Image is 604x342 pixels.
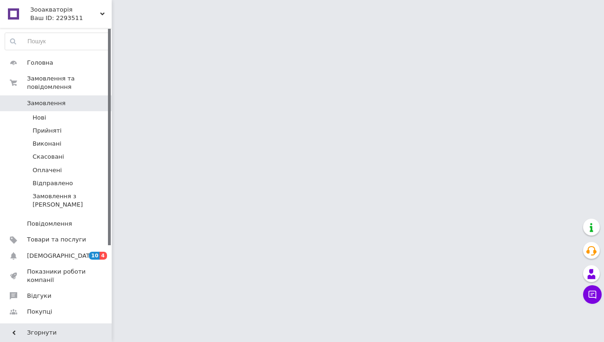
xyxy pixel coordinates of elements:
input: Пошук [5,33,109,50]
span: [DEMOGRAPHIC_DATA] [27,252,96,260]
span: Відгуки [27,292,51,300]
span: Замовлення та повідомлення [27,74,112,91]
span: Оплачені [33,166,62,174]
button: Чат з покупцем [583,285,602,304]
span: Головна [27,59,53,67]
span: Повідомлення [27,220,72,228]
span: Нові [33,114,46,122]
span: Замовлення з [PERSON_NAME] [33,192,109,209]
span: Показники роботи компанії [27,268,86,284]
span: Прийняті [33,127,61,135]
span: Відправлено [33,179,73,188]
span: Виконані [33,140,61,148]
span: 4 [100,252,107,260]
span: Замовлення [27,99,66,107]
div: Ваш ID: 2293511 [30,14,112,22]
span: 10 [89,252,100,260]
span: Зооакваторія [30,6,100,14]
span: Покупці [27,308,52,316]
span: Скасовані [33,153,64,161]
span: Товари та послуги [27,235,86,244]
